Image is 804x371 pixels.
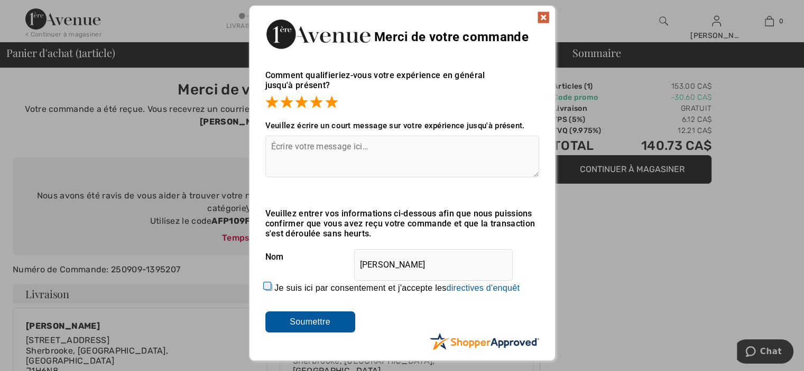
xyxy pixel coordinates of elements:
[274,283,520,293] label: Je suis ici par consentement et j'accepte les
[265,16,371,52] img: Merci de votre commande
[446,283,520,292] a: directives d'enquêt
[23,7,45,17] span: Chat
[265,121,539,130] div: Veuillez écrire un court message sur votre expérience jusqu'à présent.
[265,311,355,332] input: Soumettre
[265,208,539,239] div: Veuillez entrer vos informations ci-dessous afin que nous puissions confirmer que vous avez reçu ...
[265,244,539,270] div: Nom
[265,60,539,110] div: Comment qualifieriez-vous votre expérience en général jusqu'à présent?
[537,11,550,24] img: x
[374,30,529,44] span: Merci de votre commande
